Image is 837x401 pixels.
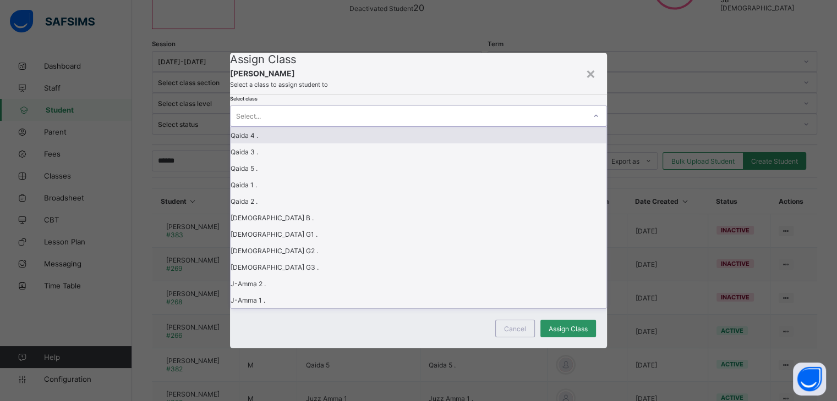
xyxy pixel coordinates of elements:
div: [DEMOGRAPHIC_DATA] B . [231,209,606,226]
div: J-Amma 2 . [231,275,606,292]
span: Select a class to assign student to [230,81,606,88]
span: Assign Class [549,325,588,333]
div: J-Amma 1 . [231,292,606,308]
div: Qaida 1 . [231,176,606,193]
div: [DEMOGRAPHIC_DATA] G2 . [231,242,606,259]
span: Cancel [504,325,526,333]
div: Qaida 2 . [231,193,606,209]
div: [DEMOGRAPHIC_DATA] G3 . [231,259,606,275]
div: Qaida 4 . [231,127,606,143]
span: [PERSON_NAME] [230,69,606,78]
div: [DEMOGRAPHIC_DATA] G1 . [231,226,606,242]
span: Assign Class [230,53,296,66]
div: Select... [236,105,261,126]
div: Qaida 3 . [231,143,606,160]
span: Select class [230,96,258,102]
button: Open asap [793,363,826,396]
div: × [586,64,596,82]
div: Qaida 5 . [231,160,606,176]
